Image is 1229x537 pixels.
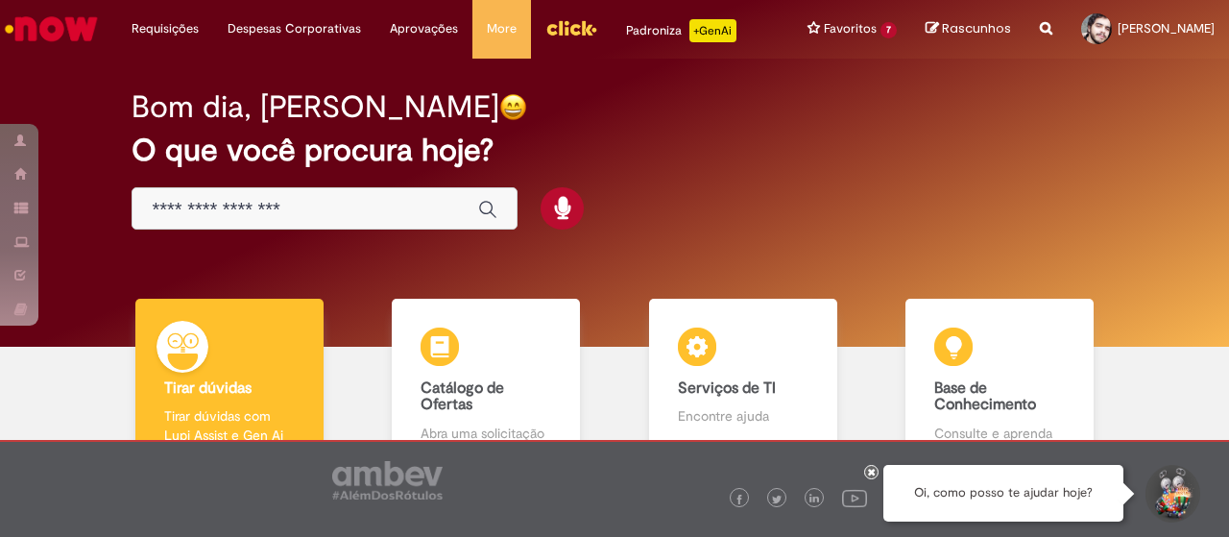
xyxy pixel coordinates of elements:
[1143,465,1200,523] button: Iniciar Conversa de Suporte
[772,495,782,504] img: logo_footer_twitter.png
[934,378,1036,415] b: Base de Conhecimento
[228,19,361,38] span: Despesas Corporativas
[872,299,1129,465] a: Base de Conhecimento Consulte e aprenda
[934,424,1065,443] p: Consulte e aprenda
[678,406,808,426] p: Encontre ajuda
[1118,20,1215,37] span: [PERSON_NAME]
[164,378,252,398] b: Tirar dúvidas
[132,19,199,38] span: Requisições
[164,406,295,445] p: Tirar dúvidas com Lupi Assist e Gen Ai
[332,461,443,500] img: logo_footer_ambev_rotulo_gray.png
[2,10,101,48] img: ServiceNow
[390,19,458,38] span: Aprovações
[735,495,744,504] img: logo_footer_facebook.png
[689,19,736,42] p: +GenAi
[842,485,867,510] img: logo_footer_youtube.png
[487,19,517,38] span: More
[421,424,551,443] p: Abra uma solicitação
[809,494,819,505] img: logo_footer_linkedin.png
[614,299,872,465] a: Serviços de TI Encontre ajuda
[626,19,736,42] div: Padroniza
[421,378,504,415] b: Catálogo de Ofertas
[678,378,776,398] b: Serviços de TI
[545,13,597,42] img: click_logo_yellow_360x200.png
[880,22,897,38] span: 7
[358,299,615,465] a: Catálogo de Ofertas Abra uma solicitação
[132,90,499,124] h2: Bom dia, [PERSON_NAME]
[499,93,527,121] img: happy-face.png
[926,20,1011,38] a: Rascunhos
[824,19,877,38] span: Favoritos
[101,299,358,465] a: Tirar dúvidas Tirar dúvidas com Lupi Assist e Gen Ai
[883,465,1123,522] div: Oi, como posso te ajudar hoje?
[132,134,1096,167] h2: O que você procura hoje?
[942,19,1011,37] span: Rascunhos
